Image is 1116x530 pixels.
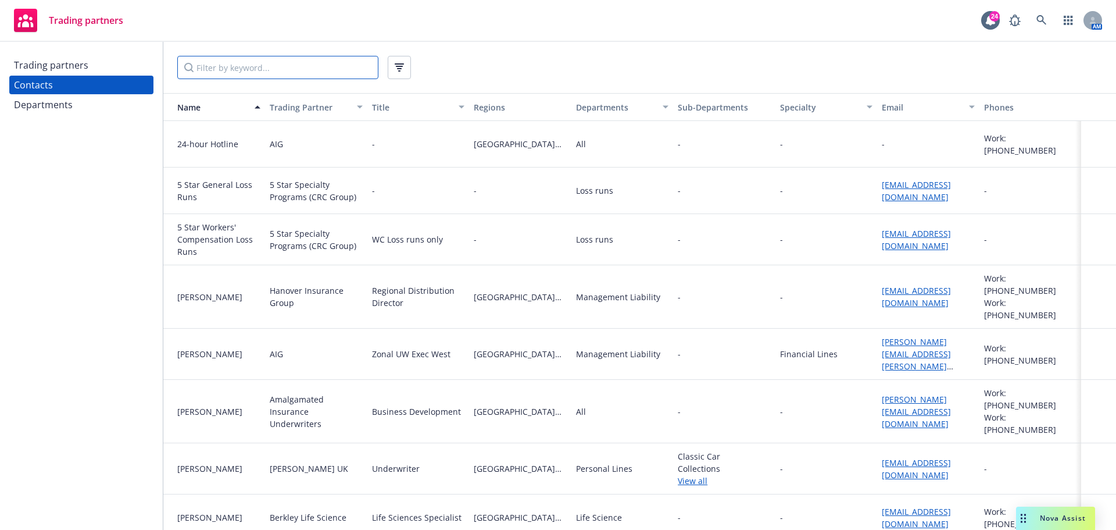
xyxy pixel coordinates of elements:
button: Phones [979,93,1081,121]
a: [EMAIL_ADDRESS][DOMAIN_NAME] [882,285,951,308]
span: Trading partners [49,16,123,25]
div: - [780,405,783,418]
div: [PERSON_NAME] [177,405,260,418]
button: Sub-Departments [673,93,775,121]
a: [PERSON_NAME][EMAIL_ADDRESS][PERSON_NAME][DOMAIN_NAME] [882,336,951,384]
div: Trading partners [14,56,88,74]
span: - [678,405,770,418]
a: Search [1030,9,1053,32]
a: View all [678,475,770,487]
div: - [780,463,783,475]
div: 5 Star General Loss Runs [177,179,260,203]
div: Work: [PHONE_NUMBER] [984,297,1076,321]
a: [PERSON_NAME][EMAIL_ADDRESS][DOMAIN_NAME] [882,394,951,429]
div: Title [372,101,452,113]
a: Switch app [1057,9,1080,32]
button: Nova Assist [1016,507,1095,530]
div: Hanover Insurance Group [270,284,362,309]
span: - [678,511,681,524]
a: Contacts [9,76,153,94]
div: - [780,184,783,197]
span: - [474,184,566,197]
div: [PERSON_NAME] UK [270,463,348,475]
div: Work: [PHONE_NUMBER] [984,506,1076,530]
div: 5 Star Workers' Compensation Loss Runs [177,221,260,258]
div: Regions [474,101,566,113]
div: - [780,233,783,246]
div: AIG [270,348,283,360]
a: [EMAIL_ADDRESS][DOMAIN_NAME] [882,457,951,481]
div: All [576,138,586,150]
button: Name [163,93,265,121]
div: Sub-Departments [678,101,770,113]
div: - [984,233,987,246]
button: Specialty [775,93,877,121]
div: - [780,511,783,524]
span: Nova Assist [1040,513,1086,523]
span: [GEOGRAPHIC_DATA][US_STATE] [474,405,566,418]
span: - [678,291,681,303]
div: [PERSON_NAME] [177,511,260,524]
div: Work: [PHONE_NUMBER] [984,272,1076,297]
div: Underwriter [372,463,420,475]
div: Life Science [576,511,622,524]
div: AIG [270,138,283,150]
span: Classic Car [678,450,770,463]
button: Departments [571,93,673,121]
span: [GEOGRAPHIC_DATA][US_STATE] [474,348,566,360]
div: Drag to move [1016,507,1031,530]
span: - [474,233,566,246]
div: 24 [989,11,1000,22]
div: [PERSON_NAME] [177,463,260,475]
span: - [678,348,681,360]
a: Trading partners [9,4,128,37]
div: All [576,405,586,418]
button: Email [877,93,979,121]
div: Departments [14,95,73,114]
div: Zonal UW Exec West [372,348,450,360]
div: [PERSON_NAME] [177,348,260,360]
button: Regions [469,93,571,121]
div: Management Liability [576,291,660,303]
div: 24-hour Hotline [177,138,260,150]
div: Berkley Life Science [270,511,346,524]
a: [EMAIL_ADDRESS][DOMAIN_NAME] [882,179,951,202]
div: Loss runs [576,184,613,197]
div: - [984,463,987,475]
div: Phones [984,101,1076,113]
span: - [678,138,770,150]
div: Personal Lines [576,463,632,475]
span: [GEOGRAPHIC_DATA][US_STATE] [474,138,566,150]
div: Specialty [780,101,860,113]
span: - [678,184,681,197]
div: Work: [PHONE_NUMBER] [984,411,1076,436]
span: - [678,233,681,246]
div: Work: [PHONE_NUMBER] [984,132,1076,156]
div: Management Liability [576,348,660,360]
div: Email [882,101,961,113]
span: [GEOGRAPHIC_DATA][US_STATE] [474,511,566,524]
div: Business Development [372,405,461,418]
div: Contacts [14,76,53,94]
button: Trading Partner [265,93,367,121]
div: Work: [PHONE_NUMBER] [984,387,1076,411]
div: - [372,138,375,150]
div: - [882,138,885,150]
a: [EMAIL_ADDRESS][DOMAIN_NAME] [882,506,951,529]
div: 5 Star Specialty Programs (CRC Group) [270,227,362,252]
button: Title [367,93,469,121]
div: [PERSON_NAME] [177,291,260,303]
div: WC Loss runs only [372,233,443,246]
span: Collections [678,463,770,475]
div: Work: [PHONE_NUMBER] [984,342,1076,367]
a: Trading partners [9,56,153,74]
div: Name [168,101,248,113]
div: - [372,184,375,197]
div: - [984,184,987,197]
a: Departments [9,95,153,114]
div: Life Sciences Specialist [372,511,462,524]
div: Amalgamated Insurance Underwriters [270,393,362,430]
div: - [780,138,783,150]
span: [GEOGRAPHIC_DATA][US_STATE] [474,291,566,303]
input: Filter by keyword... [177,56,378,79]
